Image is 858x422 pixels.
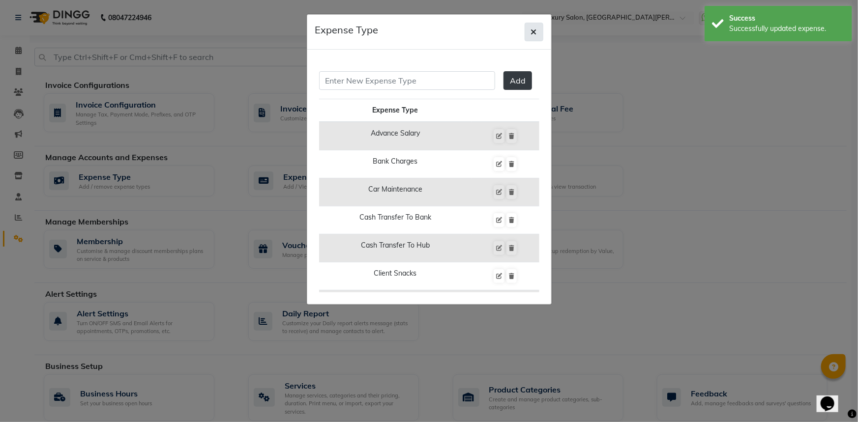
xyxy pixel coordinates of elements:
td: Cash Transfer To Bank [319,206,472,234]
td: Cash Transfer To Hub [319,234,472,262]
td: Client Snacks [319,262,472,290]
iframe: chat widget [817,383,848,412]
td: Bank Charges [319,150,472,178]
td: Advance Salary [319,122,472,150]
input: Enter New Expense Type [319,71,495,90]
div: Successfully updated expense. [729,24,845,34]
button: Add [503,71,532,90]
div: Success [729,13,845,24]
h5: Expense Type [315,23,379,37]
td: Clinical Charges [319,290,472,318]
th: Expense Type [319,99,472,122]
span: Add [510,76,526,85]
td: Car Maintenance [319,178,472,206]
